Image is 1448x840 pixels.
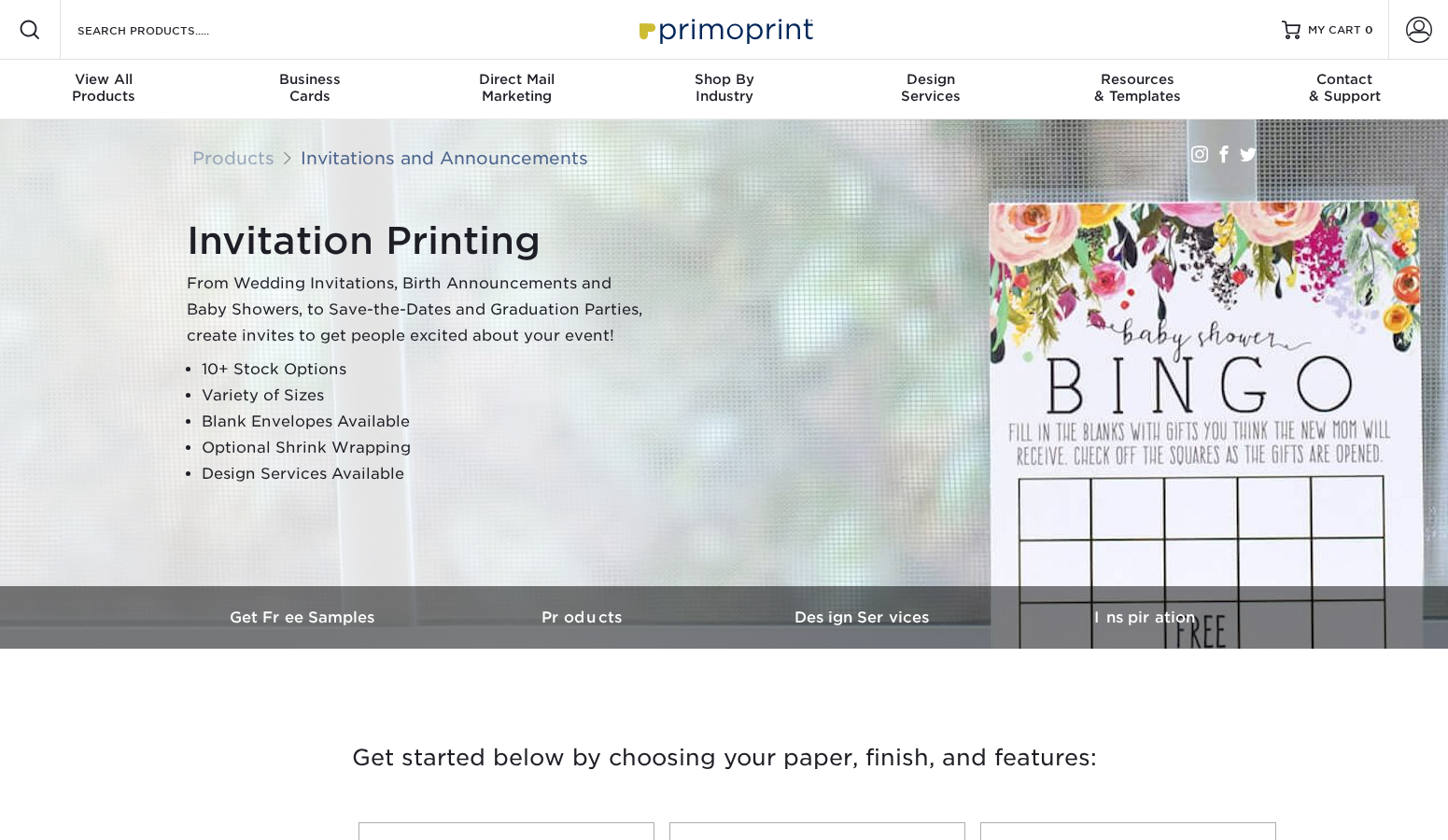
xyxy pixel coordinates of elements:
[1005,609,1285,626] h3: Inspiration
[414,71,621,105] div: Marketing
[178,716,1271,800] h3: Get started below by choosing your paper, finish, and features:
[1005,586,1285,649] a: Inspiration
[444,586,724,649] a: Products
[414,71,621,88] span: Direct Mail
[827,71,1034,105] div: Services
[1034,71,1242,88] span: Resources
[621,71,828,105] div: Industry
[631,9,818,49] img: Primoprint
[192,147,274,168] a: Products
[621,60,828,119] a: Shop ByIndustry
[301,147,588,168] a: Invitations and Announcements
[202,409,654,435] li: Blank Envelopes Available
[1241,71,1448,88] span: Contact
[1241,60,1448,119] a: Contact& Support
[724,586,1005,649] a: Design Services
[187,271,654,349] p: From Wedding Invitations, Birth Announcements and Baby Showers, to Save-the-Dates and Graduation ...
[827,71,1034,88] span: Design
[1034,71,1242,105] div: & Templates
[724,609,1005,626] h3: Design Services
[202,435,654,461] li: Optional Shrink Wrapping
[76,19,258,41] input: SEARCH PRODUCTS.....
[621,71,828,88] span: Shop By
[1034,60,1242,119] a: Resources& Templates
[1241,71,1448,105] div: & Support
[202,357,654,383] li: 10+ Stock Options
[444,609,724,626] h3: Products
[187,218,654,263] h1: Invitation Printing
[827,60,1034,119] a: DesignServices
[1365,23,1373,36] span: 0
[207,60,415,119] a: BusinessCards
[1308,22,1361,38] span: MY CART
[207,71,415,88] span: Business
[207,71,415,105] div: Cards
[164,609,444,626] h3: Get Free Samples
[164,586,444,649] a: Get Free Samples
[202,461,654,487] li: Design Services Available
[202,383,654,409] li: Variety of Sizes
[414,60,621,119] a: Direct MailMarketing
